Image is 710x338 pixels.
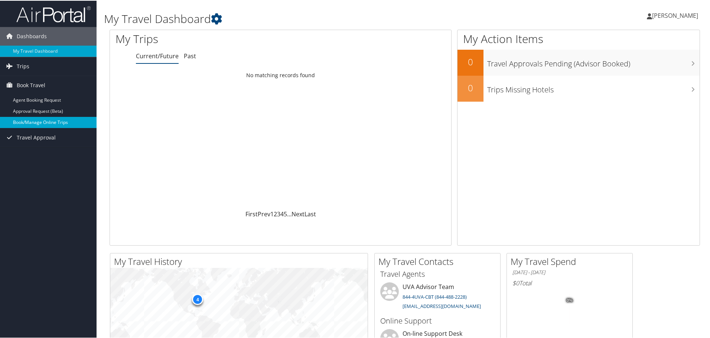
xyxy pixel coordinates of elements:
[567,298,573,302] tspan: 0%
[457,81,483,93] h2: 0
[403,293,467,299] a: 844-4UVA-CBT (844-488-2228)
[512,278,519,286] span: $0
[647,4,706,26] a: [PERSON_NAME]
[17,128,56,146] span: Travel Approval
[17,75,45,94] span: Book Travel
[245,209,258,217] a: First
[17,56,29,75] span: Trips
[114,255,368,267] h2: My Travel History
[258,209,270,217] a: Prev
[104,10,505,26] h1: My Travel Dashboard
[284,209,287,217] a: 5
[274,209,277,217] a: 2
[457,55,483,68] h2: 0
[110,68,451,81] td: No matching records found
[380,268,495,279] h3: Travel Agents
[304,209,316,217] a: Last
[16,5,91,22] img: airportal-logo.png
[277,209,280,217] a: 3
[457,30,700,46] h1: My Action Items
[487,54,700,68] h3: Travel Approvals Pending (Advisor Booked)
[270,209,274,217] a: 1
[403,302,481,309] a: [EMAIL_ADDRESS][DOMAIN_NAME]
[287,209,292,217] span: …
[115,30,303,46] h1: My Trips
[280,209,284,217] a: 4
[457,75,700,101] a: 0Trips Missing Hotels
[377,282,498,312] li: UVA Advisor Team
[487,80,700,94] h3: Trips Missing Hotels
[17,26,47,45] span: Dashboards
[192,293,203,304] div: 4
[378,255,500,267] h2: My Travel Contacts
[184,51,196,59] a: Past
[511,255,632,267] h2: My Travel Spend
[292,209,304,217] a: Next
[136,51,179,59] a: Current/Future
[652,11,698,19] span: [PERSON_NAME]
[457,49,700,75] a: 0Travel Approvals Pending (Advisor Booked)
[380,315,495,325] h3: Online Support
[512,268,627,275] h6: [DATE] - [DATE]
[512,278,627,286] h6: Total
